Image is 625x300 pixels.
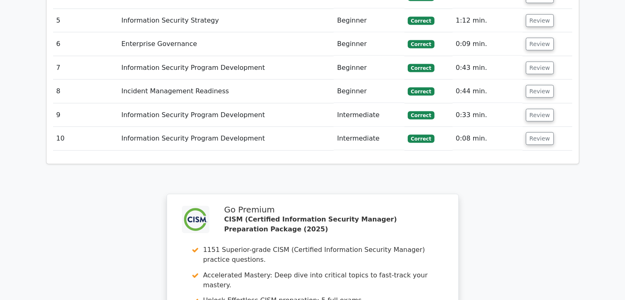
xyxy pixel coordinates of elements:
[526,38,554,51] button: Review
[526,14,554,27] button: Review
[334,32,404,56] td: Beginner
[453,80,523,103] td: 0:44 min.
[118,127,334,150] td: Information Security Program Development
[526,109,554,122] button: Review
[118,56,334,80] td: Information Security Program Development
[408,17,434,25] span: Correct
[453,9,523,32] td: 1:12 min.
[53,32,118,56] td: 6
[53,104,118,127] td: 9
[334,9,404,32] td: Beginner
[453,127,523,150] td: 0:08 min.
[408,88,434,96] span: Correct
[526,85,554,98] button: Review
[408,40,434,48] span: Correct
[453,104,523,127] td: 0:33 min.
[453,56,523,80] td: 0:43 min.
[526,132,554,145] button: Review
[408,111,434,120] span: Correct
[408,64,434,72] span: Correct
[453,32,523,56] td: 0:09 min.
[53,127,118,150] td: 10
[334,80,404,103] td: Beginner
[53,80,118,103] td: 8
[53,9,118,32] td: 5
[118,80,334,103] td: Incident Management Readiness
[118,9,334,32] td: Information Security Strategy
[334,104,404,127] td: Intermediate
[408,135,434,143] span: Correct
[53,56,118,80] td: 7
[334,56,404,80] td: Beginner
[118,104,334,127] td: Information Security Program Development
[526,62,554,74] button: Review
[118,32,334,56] td: Enterprise Governance
[334,127,404,150] td: Intermediate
